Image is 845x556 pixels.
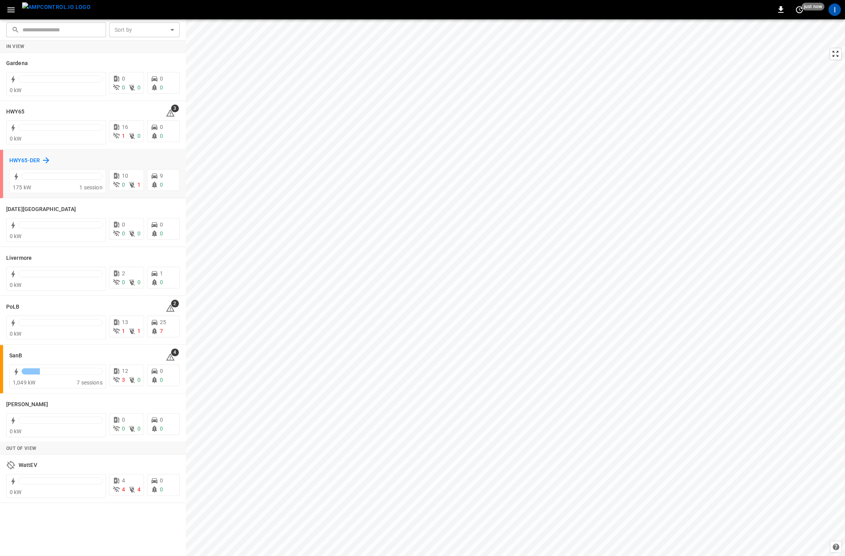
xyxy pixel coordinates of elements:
[171,300,179,307] span: 2
[9,156,40,165] h6: HWY65-DER
[160,417,163,423] span: 0
[160,84,163,91] span: 0
[160,368,163,374] span: 0
[6,44,25,49] strong: In View
[122,486,125,493] span: 4
[6,108,25,116] h6: HWY65
[122,84,125,91] span: 0
[10,489,22,495] span: 0 kW
[160,477,163,484] span: 0
[122,377,125,383] span: 3
[122,221,125,228] span: 0
[160,182,163,188] span: 0
[10,87,22,93] span: 0 kW
[10,136,22,142] span: 0 kW
[137,133,141,139] span: 0
[6,303,19,311] h6: PoLB
[122,270,125,276] span: 2
[160,377,163,383] span: 0
[10,282,22,288] span: 0 kW
[122,230,125,237] span: 0
[160,486,163,493] span: 0
[137,426,141,432] span: 0
[160,76,163,82] span: 0
[160,319,166,325] span: 25
[171,348,179,356] span: 4
[186,19,845,556] canvas: Map
[10,428,22,434] span: 0 kW
[137,182,141,188] span: 1
[9,352,22,360] h6: SanB
[160,270,163,276] span: 1
[77,379,103,386] span: 7 sessions
[122,426,125,432] span: 0
[122,477,125,484] span: 4
[802,3,824,10] span: just now
[122,182,125,188] span: 0
[122,328,125,334] span: 1
[6,254,32,263] h6: Livermore
[19,461,37,470] h6: WattEV
[122,279,125,285] span: 0
[13,184,31,190] span: 175 kW
[6,59,28,68] h6: Gardena
[137,377,141,383] span: 0
[160,133,163,139] span: 0
[137,84,141,91] span: 0
[79,184,102,190] span: 1 session
[13,379,35,386] span: 1,049 kW
[122,417,125,423] span: 0
[10,233,22,239] span: 0 kW
[160,328,163,334] span: 7
[122,76,125,82] span: 0
[137,486,141,493] span: 4
[137,230,141,237] span: 0
[6,446,36,451] strong: Out of View
[160,124,163,130] span: 0
[160,426,163,432] span: 0
[10,331,22,337] span: 0 kW
[22,2,91,12] img: ampcontrol.io logo
[793,3,806,16] button: set refresh interval
[122,133,125,139] span: 1
[137,328,141,334] span: 1
[122,173,128,179] span: 10
[160,173,163,179] span: 9
[160,279,163,285] span: 0
[122,319,128,325] span: 13
[122,124,128,130] span: 16
[160,230,163,237] span: 0
[160,221,163,228] span: 0
[122,368,128,374] span: 12
[6,205,76,214] h6: Karma Center
[828,3,841,16] div: profile-icon
[137,279,141,285] span: 0
[6,400,48,409] h6: Vernon
[171,105,179,112] span: 3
